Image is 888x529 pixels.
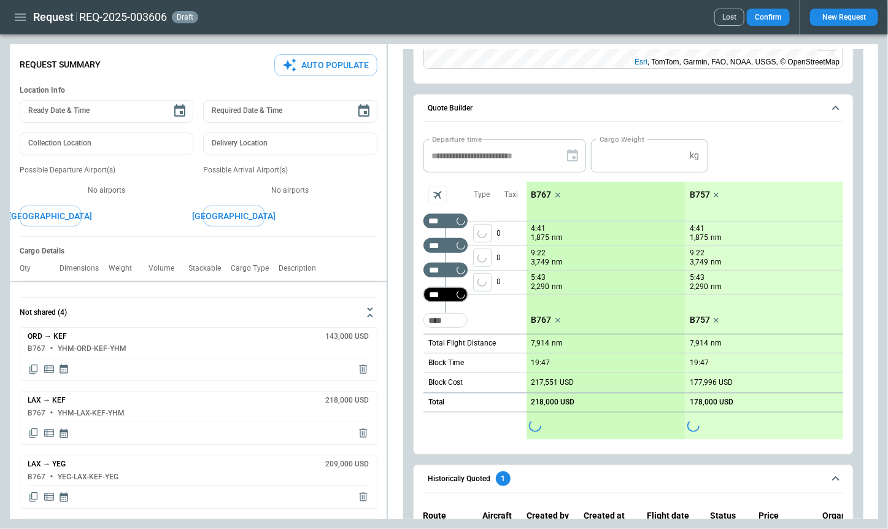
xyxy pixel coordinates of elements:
p: nm [711,338,722,349]
h6: B767 [28,473,45,481]
p: Block Cost [428,377,463,388]
span: Display quote schedule [58,491,69,503]
p: 4:41 [690,224,705,233]
span: draft [174,13,196,21]
p: 0 [497,222,527,245]
button: Auto Populate [274,54,377,77]
h6: B767 [28,345,45,353]
p: Price [759,511,808,521]
p: Cargo Type [231,264,279,273]
p: 217,551 USD [531,378,574,387]
p: Status [711,511,744,521]
button: Choose date [352,99,376,123]
p: 1,875 [690,233,708,243]
p: 19:47 [690,358,709,368]
p: Volume [149,264,184,273]
h6: YHM-LAX-KEF-YHM [58,409,125,417]
span: Display quote schedule [58,427,69,439]
p: nm [711,282,722,292]
span: Display quote schedule [58,363,69,376]
button: left aligned [473,273,492,292]
p: 218,000 USD [531,398,575,407]
span: Copy quote content [28,427,40,439]
div: , TomTom, Garmin, FAO, NOAA, USGS, © OpenStreetMap [635,56,840,68]
span: Aircraft selection [428,186,447,204]
span: Copy quote content [28,363,40,376]
span: Display detailed quote content [43,363,55,376]
p: nm [711,233,722,243]
p: 9:22 [690,249,705,258]
p: 5:43 [690,273,705,282]
p: Type [474,190,490,200]
p: B767 [531,190,552,200]
p: Taxi [505,190,519,200]
span: Delete quote [357,491,369,503]
p: Dimensions [60,264,109,273]
button: left aligned [473,249,492,267]
p: 5:43 [531,273,546,282]
p: 0 [497,271,527,294]
p: nm [552,282,563,292]
p: 3,749 [531,257,550,268]
h6: B767 [28,409,45,417]
span: Delete quote [357,363,369,376]
p: 0 [497,246,527,270]
p: nm [552,257,563,268]
h6: 218,000 USD [326,396,369,404]
p: 19:47 [531,358,550,368]
div: Too short [423,313,468,328]
p: Possible Arrival Airport(s) [203,165,377,176]
button: left aligned [473,224,492,242]
p: Aircraft [483,511,512,521]
div: Not found [423,263,468,277]
p: 1,875 [531,233,550,243]
p: 7,914 [690,339,708,348]
h6: ORD → KEF [28,333,67,341]
p: nm [552,233,563,243]
p: Flight date [647,511,696,521]
p: Weight [109,264,142,273]
button: New Request [810,9,878,26]
span: Type of sector [473,249,492,267]
h6: 209,000 USD [326,460,369,468]
span: Delete quote [357,427,369,439]
p: Stackable [189,264,231,273]
p: Created at [584,511,633,521]
p: nm [711,257,722,268]
div: Not found [423,287,468,302]
p: Block Time [428,358,465,368]
p: No airports [203,185,377,196]
label: Cargo Weight [600,134,644,144]
h2: REQ-2025-003606 [79,10,167,25]
h6: YHM-ORD-KEF-YHM [58,345,126,353]
p: kg [690,150,700,161]
p: B757 [690,190,710,200]
p: Total Flight Distance [428,338,496,349]
h6: 143,000 USD [326,333,369,341]
h6: Historically Quoted [428,475,491,483]
span: Type of sector [473,273,492,292]
p: 7,914 [531,339,550,348]
h6: Total [428,398,444,406]
h6: Not shared (4) [20,309,67,317]
button: Historically Quoted1 [423,465,844,493]
a: Esri [635,58,647,66]
button: Quote Builder [423,95,844,123]
p: 4:41 [531,224,546,233]
p: 178,000 USD [690,398,733,407]
p: 177,996 USD [690,378,733,387]
p: B757 [690,315,710,325]
div: Quote Builder [423,139,844,439]
p: 2,290 [531,282,550,292]
p: 9:22 [531,249,546,258]
h6: LAX → KEF [28,396,66,404]
div: Not found [423,238,468,253]
h6: Location Info [20,86,377,95]
h1: Request [33,10,74,25]
span: Copy quote content [28,491,40,503]
p: Qty [20,264,41,273]
p: 2,290 [690,282,708,292]
p: No airports [20,185,193,196]
span: Type of sector [473,224,492,242]
h6: YEG-LAX-KEF-YEG [58,473,118,481]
